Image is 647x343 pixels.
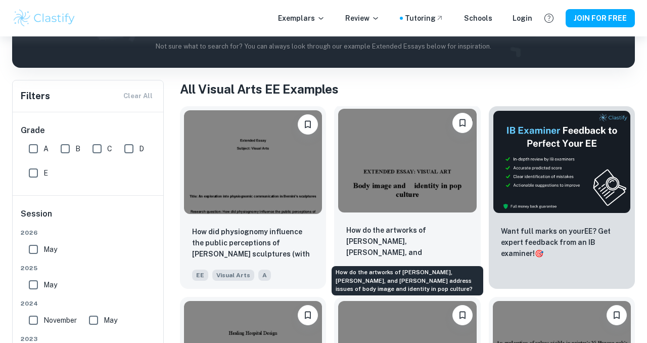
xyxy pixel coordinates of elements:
h6: Filters [21,89,50,103]
p: Review [345,13,380,24]
img: Visual Arts EE example thumbnail: How did physiognomy influence the public [184,110,322,214]
button: Please log in to bookmark exemplars [452,113,473,133]
p: How do the artworks of Jenny Saville, Mike Winkelmann, and John Currin address issues of body ima... [346,225,468,259]
img: Thumbnail [493,110,631,213]
span: 2025 [21,264,156,273]
a: Schools [464,13,492,24]
p: Not sure what to search for? You can always look through our example Extended Essays below for in... [20,41,627,52]
a: Please log in to bookmark exemplarsHow do the artworks of Jenny Saville, Mike Winkelmann, and Joh... [334,106,480,289]
button: Please log in to bookmark exemplars [607,305,627,325]
span: D [139,143,144,154]
button: Please log in to bookmark exemplars [452,305,473,325]
span: A [258,270,271,281]
button: Help and Feedback [540,10,558,27]
p: Want full marks on your EE ? Get expert feedback from an IB examiner! [501,226,623,259]
span: A [43,143,49,154]
span: 2024 [21,299,156,308]
h6: Grade [21,124,156,137]
h1: All Visual Arts EE Examples [180,80,635,98]
a: ThumbnailWant full marks on yourEE? Get expert feedback from an IB examiner! [489,106,635,289]
div: How do the artworks of [PERSON_NAME], [PERSON_NAME], and [PERSON_NAME] address issues of body ima... [332,266,483,295]
span: EE [192,270,208,281]
a: Please log in to bookmark exemplarsHow did physiognomy influence the public perceptions of Gian L... [180,106,326,289]
span: Visual Arts [212,270,254,281]
span: 2026 [21,228,156,237]
span: May [43,244,57,255]
span: E [43,167,48,179]
button: Please log in to bookmark exemplars [298,114,318,135]
span: 🎯 [535,249,543,258]
img: Clastify logo [12,8,76,28]
span: May [43,279,57,290]
button: JOIN FOR FREE [566,9,635,27]
span: May [104,315,117,326]
img: Visual Arts EE example thumbnail: How do the artworks of Jenny Saville, Mi [338,109,476,212]
a: Login [513,13,532,24]
p: How did physiognomy influence the public perceptions of Gian Lorenzo Bernini’s sculptures (with f... [192,226,314,261]
button: Please log in to bookmark exemplars [298,305,318,325]
span: C [107,143,112,154]
span: November [43,315,77,326]
p: Exemplars [278,13,325,24]
span: B [75,143,80,154]
a: Tutoring [405,13,444,24]
h6: Session [21,208,156,228]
